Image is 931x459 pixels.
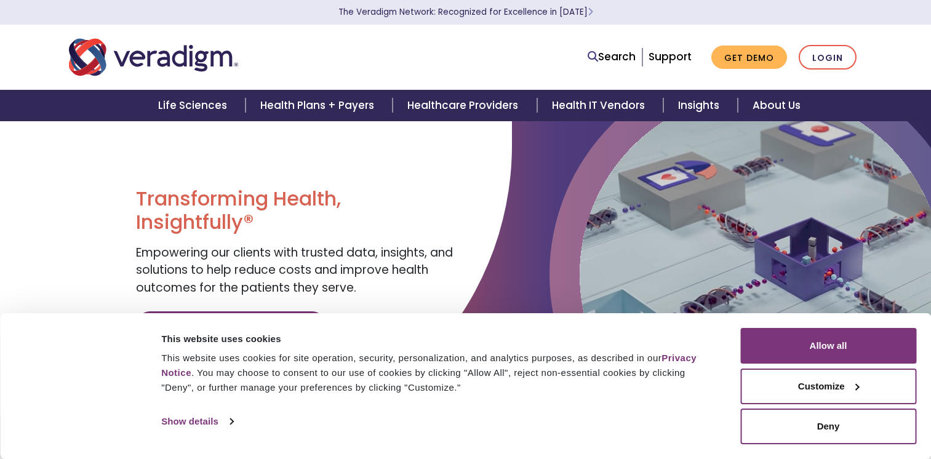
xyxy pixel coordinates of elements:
[738,90,815,121] a: About Us
[136,244,453,296] span: Empowering our clients with trusted data, insights, and solutions to help reduce costs and improv...
[161,412,233,431] a: Show details
[537,90,663,121] a: Health IT Vendors
[649,49,692,64] a: Support
[663,90,738,121] a: Insights
[740,409,916,444] button: Deny
[69,37,238,78] img: Veradigm logo
[246,90,393,121] a: Health Plans + Payers
[588,49,636,65] a: Search
[143,90,246,121] a: Life Sciences
[136,311,326,340] a: Discover Veradigm's Value
[799,45,857,70] a: Login
[740,369,916,404] button: Customize
[161,332,713,346] div: This website uses cookies
[338,6,593,18] a: The Veradigm Network: Recognized for Excellence in [DATE]Learn More
[393,90,537,121] a: Healthcare Providers
[136,187,456,234] h1: Transforming Health, Insightfully®
[161,351,713,395] div: This website uses cookies for site operation, security, personalization, and analytics purposes, ...
[740,328,916,364] button: Allow all
[588,6,593,18] span: Learn More
[711,46,787,70] a: Get Demo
